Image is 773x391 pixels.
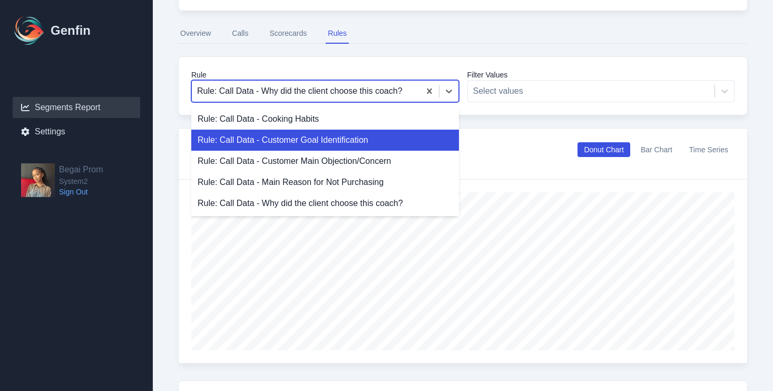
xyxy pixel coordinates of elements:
[267,24,309,44] button: Scorecards
[326,24,349,44] button: Rules
[191,130,459,151] div: Rule: Call Data - Customer Goal Identification
[634,142,679,157] button: Bar Chart
[191,151,459,172] div: Rule: Call Data - Customer Main Objection/Concern
[13,97,140,118] a: Segments Report
[13,121,140,142] a: Settings
[191,193,459,214] div: Rule: Call Data - Why did the client choose this coach?
[13,14,46,47] img: Logo
[683,142,735,157] button: Time Series
[230,24,250,44] button: Calls
[191,109,459,130] div: Rule: Call Data - Cooking Habits
[21,163,55,197] img: Begai Prom
[578,142,630,157] button: Donut Chart
[191,172,459,193] div: Rule: Call Data - Main Reason for Not Purchasing
[467,70,735,80] label: Filter Values
[59,163,103,176] h2: Begai Prom
[191,70,459,80] label: Rule
[59,187,103,197] a: Sign Out
[59,176,103,187] span: System2
[51,22,91,39] h1: Genfin
[178,24,213,44] button: Overview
